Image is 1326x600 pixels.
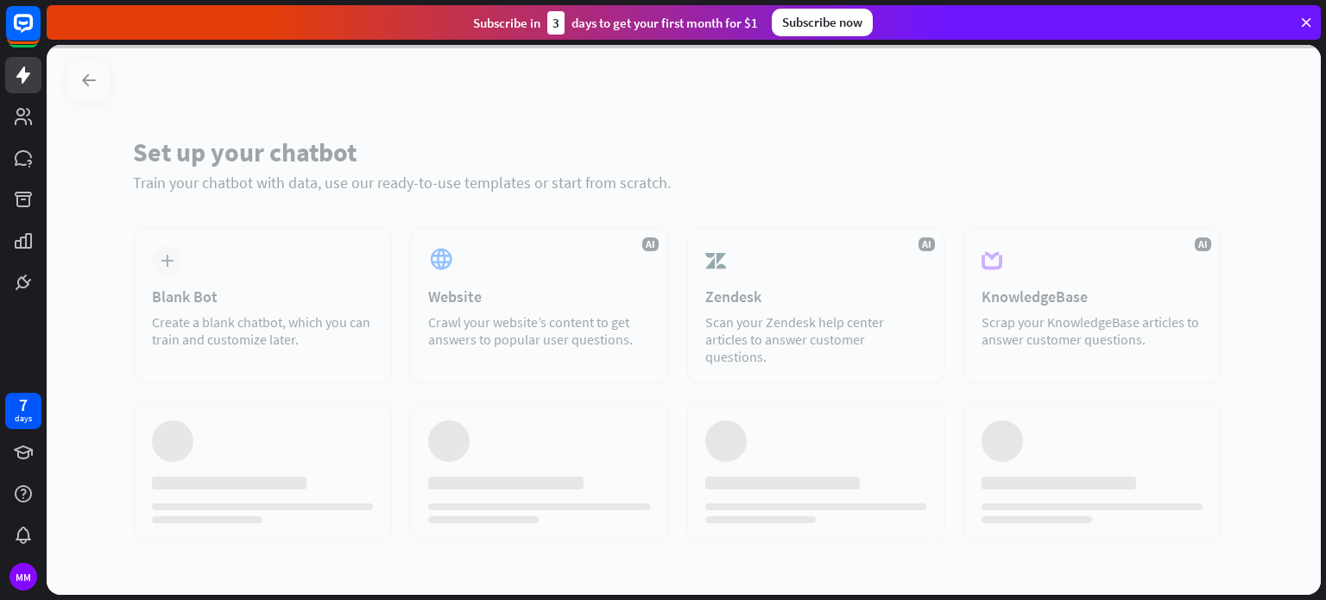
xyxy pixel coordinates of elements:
[19,397,28,413] div: 7
[5,393,41,429] a: 7 days
[547,11,565,35] div: 3
[473,11,758,35] div: Subscribe in days to get your first month for $1
[15,413,32,425] div: days
[9,563,37,591] div: MM
[772,9,873,36] div: Subscribe now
